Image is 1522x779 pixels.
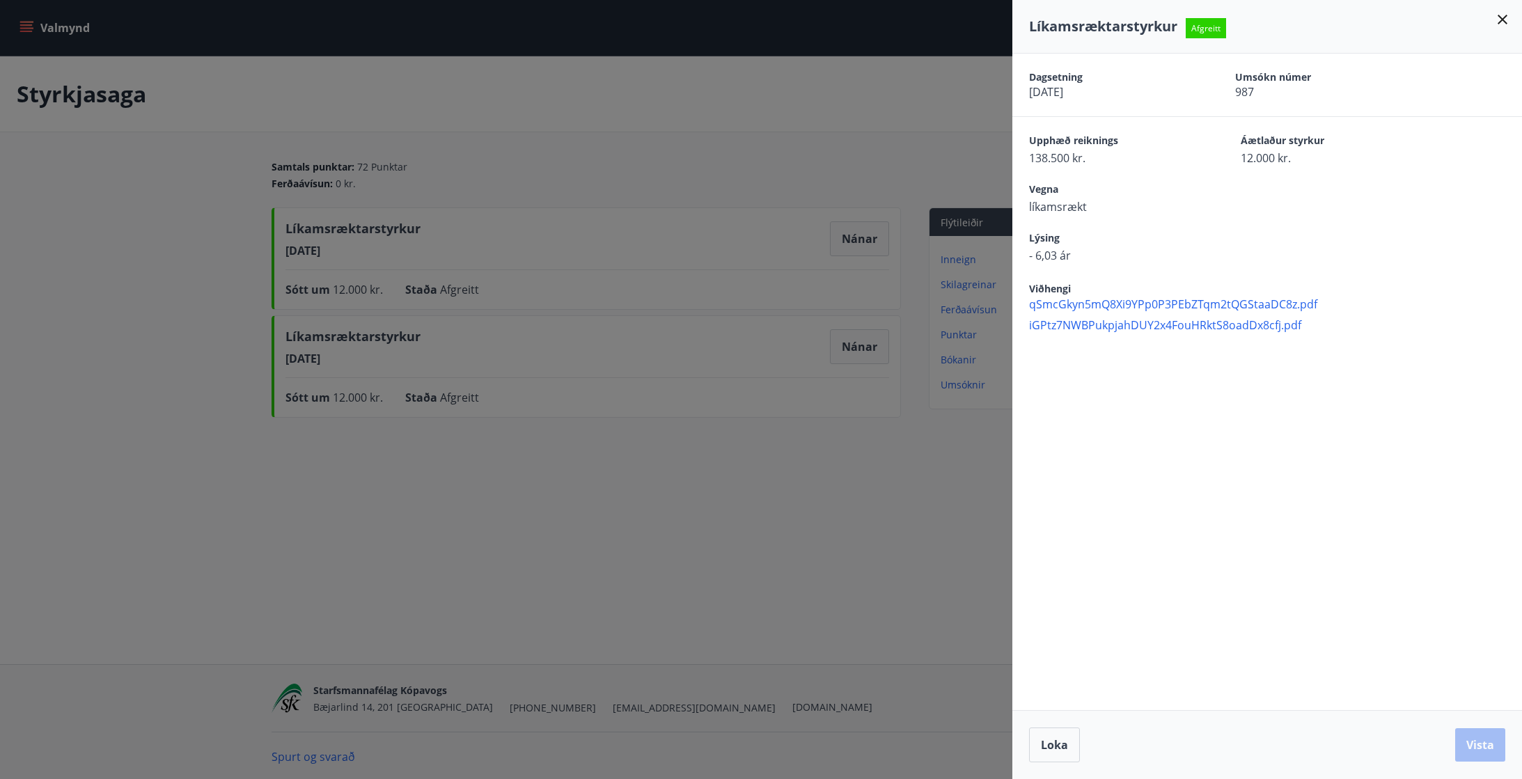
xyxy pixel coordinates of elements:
span: líkamsrækt [1029,199,1192,214]
span: - 6,03 ár [1029,248,1192,263]
span: Viðhengi [1029,282,1071,295]
span: 987 [1235,84,1392,100]
span: Lýsing [1029,231,1192,248]
span: Upphæð reiknings [1029,134,1192,150]
span: iGPtz7NWBPukpjahDUY2x4FouHRktS8oadDx8cfj.pdf [1029,317,1522,333]
span: 138.500 kr. [1029,150,1192,166]
span: [DATE] [1029,84,1186,100]
span: Loka [1041,737,1068,753]
button: Loka [1029,727,1080,762]
span: Umsókn númer [1235,70,1392,84]
span: 12.000 kr. [1241,150,1404,166]
span: Áætlaður styrkur [1241,134,1404,150]
span: Afgreitt [1186,18,1226,38]
span: qSmcGkyn5mQ8Xi9YPp0P3PEbZTqm2tQGStaaDC8z.pdf [1029,297,1522,312]
span: Dagsetning [1029,70,1186,84]
span: Líkamsræktarstyrkur [1029,17,1177,36]
span: Vegna [1029,182,1192,199]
